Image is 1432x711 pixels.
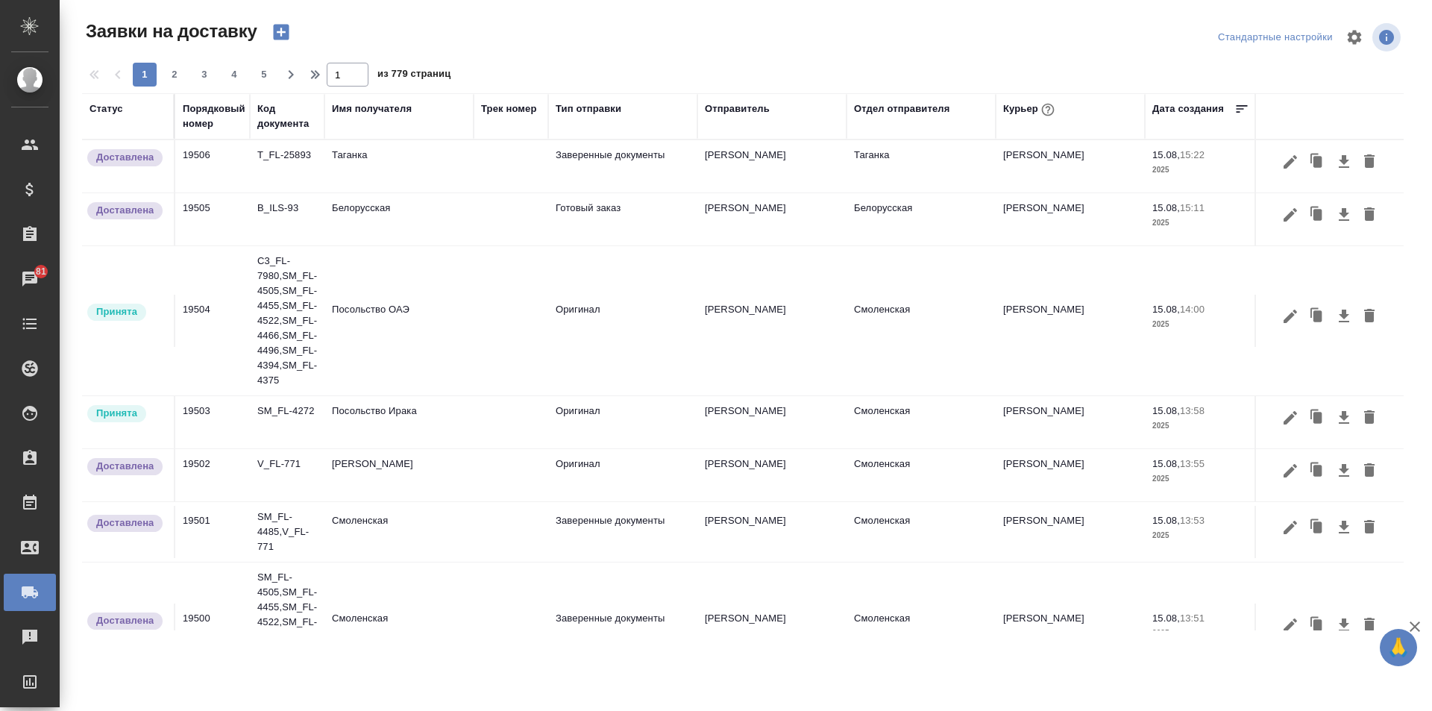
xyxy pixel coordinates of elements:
button: Создать [263,19,299,45]
div: Код документа [257,101,317,131]
td: [PERSON_NAME] [697,449,847,501]
td: [PERSON_NAME] [996,604,1145,656]
button: Клонировать [1303,404,1331,432]
p: 13:58 [1180,405,1205,416]
span: из 779 страниц [377,65,450,87]
td: SM_FL-4272 [250,396,324,448]
td: B_ILS-93 [250,193,324,245]
p: 14:00 [1180,304,1205,315]
td: SM_FL-4485,V_FL-771 [250,502,324,562]
td: [PERSON_NAME] [996,449,1145,501]
p: Доставлена [96,203,154,218]
button: Редактировать [1278,611,1303,639]
td: Готовый заказ [548,193,697,245]
td: Оригинал [548,449,697,501]
td: Смоленская [847,295,996,347]
div: Тип отправки [556,101,621,116]
button: Клонировать [1303,457,1331,485]
td: V_FL-771 [250,449,324,501]
td: Смоленская [847,449,996,501]
button: При выборе курьера статус заявки автоматически поменяется на «Принята» [1038,100,1058,119]
td: Таганка [324,140,474,192]
td: [PERSON_NAME] [697,295,847,347]
p: 13:51 [1180,613,1205,624]
div: Курьер назначен [86,302,166,322]
span: 2 [163,67,186,82]
p: 15.08, [1152,202,1180,213]
td: 19504 [175,295,250,347]
span: 3 [192,67,216,82]
button: 2 [163,63,186,87]
td: Заверенные документы [548,140,697,192]
td: [PERSON_NAME] [996,295,1145,347]
p: 15:11 [1180,202,1205,213]
p: 2025 [1152,626,1249,641]
td: Посольство Ирака [324,396,474,448]
p: 15.08, [1152,304,1180,315]
button: Клонировать [1303,513,1331,542]
button: Удалить [1357,404,1382,432]
td: [PERSON_NAME] [996,193,1145,245]
td: Заверенные документы [548,506,697,558]
span: 🙏 [1386,632,1411,663]
td: Оригинал [548,396,697,448]
td: Заверенные документы [548,604,697,656]
button: Удалить [1357,201,1382,229]
p: 15.08, [1152,149,1180,160]
div: Документы доставлены, фактическая дата доставки проставиться автоматически [86,201,166,221]
div: Документы доставлены, фактическая дата доставки проставиться автоматически [86,513,166,533]
button: Удалить [1357,457,1382,485]
td: [PERSON_NAME] [697,506,847,558]
td: [PERSON_NAME] [324,449,474,501]
button: Удалить [1357,302,1382,331]
td: 19503 [175,396,250,448]
button: Редактировать [1278,148,1303,176]
p: Доставлена [96,613,154,628]
div: Документы доставлены, фактическая дата доставки проставиться автоматически [86,611,166,631]
div: Имя получателя [332,101,412,116]
p: Принята [96,406,137,421]
p: Доставлена [96,150,154,165]
span: 81 [27,264,55,279]
div: Курьер [1003,100,1058,119]
td: [PERSON_NAME] [697,604,847,656]
div: Документы доставлены, фактическая дата доставки проставиться автоматически [86,148,166,168]
td: [PERSON_NAME] [996,506,1145,558]
div: Отправитель [705,101,770,116]
div: Курьер назначен [86,404,166,424]
td: Смоленская [847,396,996,448]
button: Клонировать [1303,201,1331,229]
button: 3 [192,63,216,87]
span: 4 [222,67,246,82]
td: Посольство ОАЭ [324,295,474,347]
td: C3_FL-7980,SM_FL-4505,SM_FL-4455,SM_FL-4522,SM_FL-4466,SM_FL-4496,SM_FL-4394,SM_FL-4375 [250,246,324,395]
button: Редактировать [1278,201,1303,229]
td: Смоленская [324,604,474,656]
td: 19502 [175,449,250,501]
div: Дата создания [1152,101,1224,116]
button: Удалить [1357,148,1382,176]
div: Отдел отправителя [854,101,949,116]
button: Скачать [1331,201,1357,229]
div: split button [1214,26,1337,49]
td: 19506 [175,140,250,192]
div: Документы доставлены, фактическая дата доставки проставиться автоматически [86,457,166,477]
td: [PERSON_NAME] [697,396,847,448]
p: Принята [96,304,137,319]
td: [PERSON_NAME] [996,396,1145,448]
td: Смоленская [324,506,474,558]
td: [PERSON_NAME] [697,140,847,192]
p: 2025 [1152,528,1249,543]
td: Смоленская [847,506,996,558]
p: 2025 [1152,317,1249,332]
button: Клонировать [1303,611,1331,639]
p: Доставлена [96,459,154,474]
td: Белорусская [324,193,474,245]
span: Посмотреть информацию [1372,23,1404,51]
td: Смоленская [847,604,996,656]
p: 15.08, [1152,515,1180,526]
button: Редактировать [1278,302,1303,331]
td: 19501 [175,506,250,558]
button: Скачать [1331,302,1357,331]
p: 13:55 [1180,458,1205,469]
